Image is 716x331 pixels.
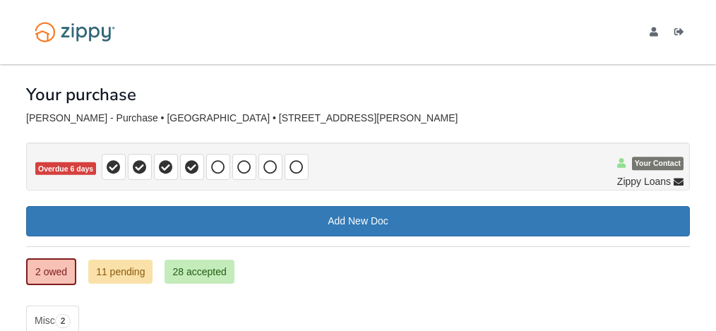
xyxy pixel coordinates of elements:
span: Your Contact [632,157,684,171]
a: Log out [674,27,690,41]
span: 2 [55,314,71,328]
a: 11 pending [88,260,153,284]
img: Logo [26,16,124,49]
span: Overdue 6 days [35,162,96,176]
span: Zippy Loans [617,174,671,188]
div: [PERSON_NAME] - Purchase • [GEOGRAPHIC_DATA] • [STREET_ADDRESS][PERSON_NAME] [26,112,690,124]
a: 2 owed [26,258,76,285]
a: edit profile [650,27,664,41]
a: Add New Doc [26,206,690,236]
h1: Your purchase [26,85,136,104]
a: 28 accepted [165,260,234,284]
